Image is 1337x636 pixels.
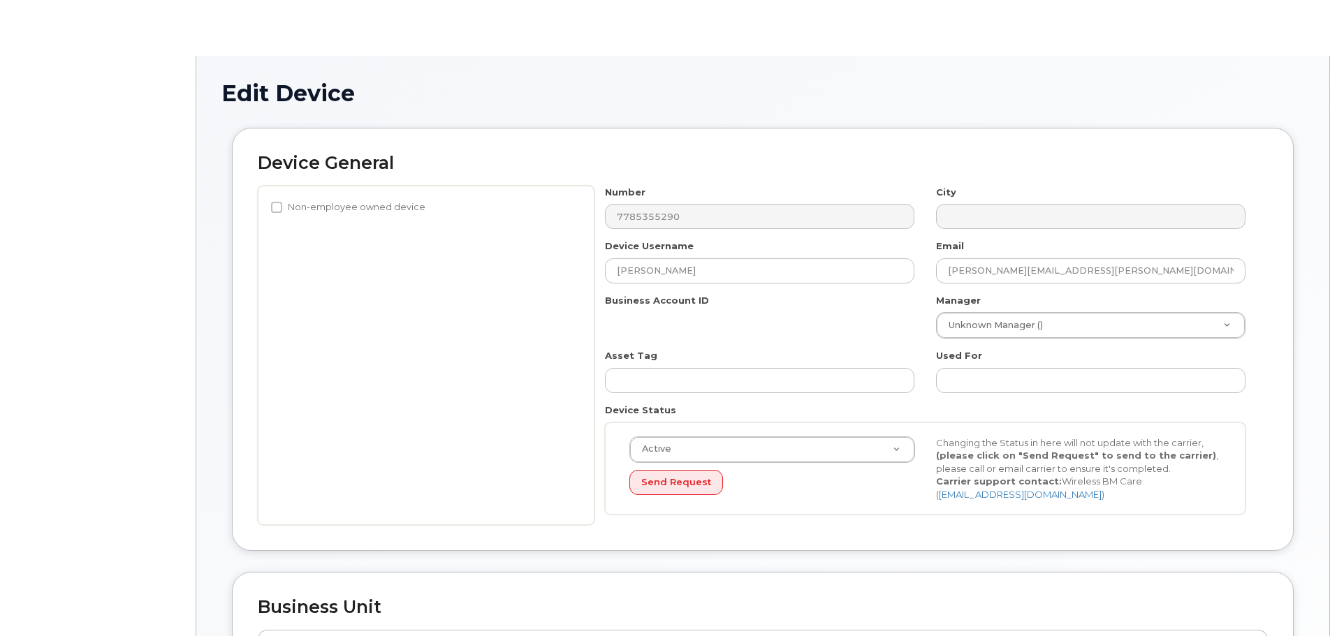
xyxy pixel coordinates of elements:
div: Changing the Status in here will not update with the carrier, , please call or email carrier to e... [926,436,1232,501]
label: Manager [936,294,981,307]
strong: Carrier support contact: [936,475,1062,487]
label: Business Account ID [605,294,709,307]
h1: Edit Device [221,81,1304,105]
h2: Business Unit [258,598,1268,617]
label: Email [936,239,964,253]
a: Active [630,437,914,462]
a: Unknown Manager () [937,313,1245,338]
label: Number [605,186,645,199]
a: [EMAIL_ADDRESS][DOMAIN_NAME] [939,489,1102,500]
span: Active [634,443,671,455]
h2: Device General [258,154,1268,173]
strong: (please click on "Send Request" to send to the carrier) [936,450,1216,461]
label: Non-employee owned device [271,199,425,216]
button: Send Request [629,470,723,496]
label: Asset Tag [605,349,657,362]
label: Device Status [605,404,676,417]
span: Unknown Manager () [940,319,1043,332]
label: Device Username [605,239,694,253]
label: Used For [936,349,982,362]
label: City [936,186,956,199]
input: Non-employee owned device [271,202,282,213]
